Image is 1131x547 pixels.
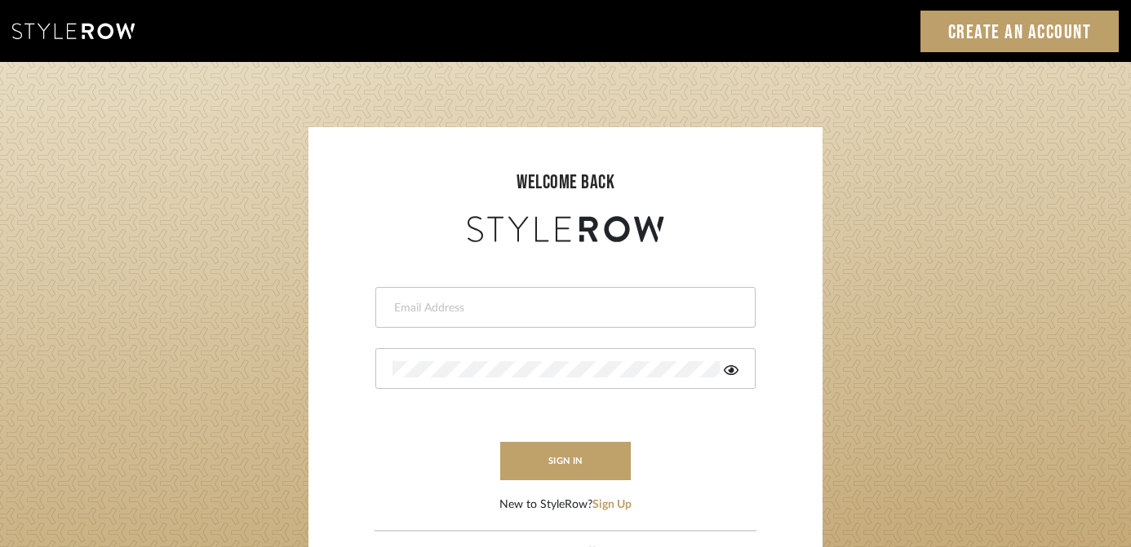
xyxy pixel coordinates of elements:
[592,496,632,514] button: Sign Up
[920,11,1120,52] a: Create an Account
[325,168,806,197] div: welcome back
[393,300,734,316] input: Email Address
[500,442,631,480] button: sign in
[499,496,632,514] div: New to StyleRow?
